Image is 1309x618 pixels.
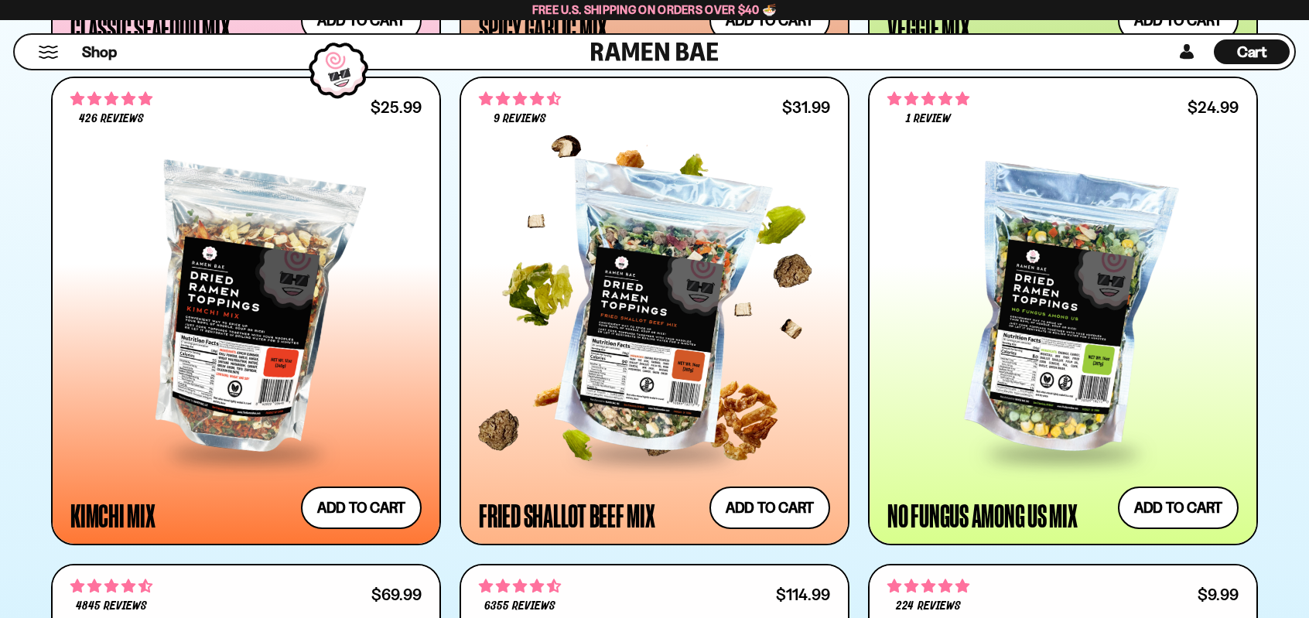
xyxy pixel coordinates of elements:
[76,600,147,613] span: 4845 reviews
[460,77,849,546] a: 4.56 stars 9 reviews $31.99 Fried Shallot Beef Mix Add to cart
[301,487,422,529] button: Add to cart
[479,576,561,596] span: 4.63 stars
[887,89,969,109] span: 5.00 stars
[70,576,152,596] span: 4.71 stars
[70,89,152,109] span: 4.76 stars
[782,100,830,114] div: $31.99
[1118,487,1239,529] button: Add to cart
[1188,100,1239,114] div: $24.99
[1237,43,1267,61] span: Cart
[38,46,59,59] button: Mobile Menu Trigger
[82,42,117,63] span: Shop
[906,113,951,125] span: 1 review
[1214,35,1290,69] a: Cart
[371,100,422,114] div: $25.99
[79,113,144,125] span: 426 reviews
[776,587,830,602] div: $114.99
[896,600,960,613] span: 224 reviews
[868,77,1258,546] a: 5.00 stars 1 review $24.99 No Fungus Among Us Mix Add to cart
[479,89,561,109] span: 4.56 stars
[82,39,117,64] a: Shop
[532,2,778,17] span: Free U.S. Shipping on Orders over $40 🍜
[479,501,655,529] div: Fried Shallot Beef Mix
[887,501,1078,529] div: No Fungus Among Us Mix
[709,487,830,529] button: Add to cart
[887,576,969,596] span: 4.76 stars
[70,501,156,529] div: Kimchi Mix
[51,77,441,546] a: 4.76 stars 426 reviews $25.99 Kimchi Mix Add to cart
[1198,587,1239,602] div: $9.99
[371,587,422,602] div: $69.99
[494,113,546,125] span: 9 reviews
[484,600,555,613] span: 6355 reviews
